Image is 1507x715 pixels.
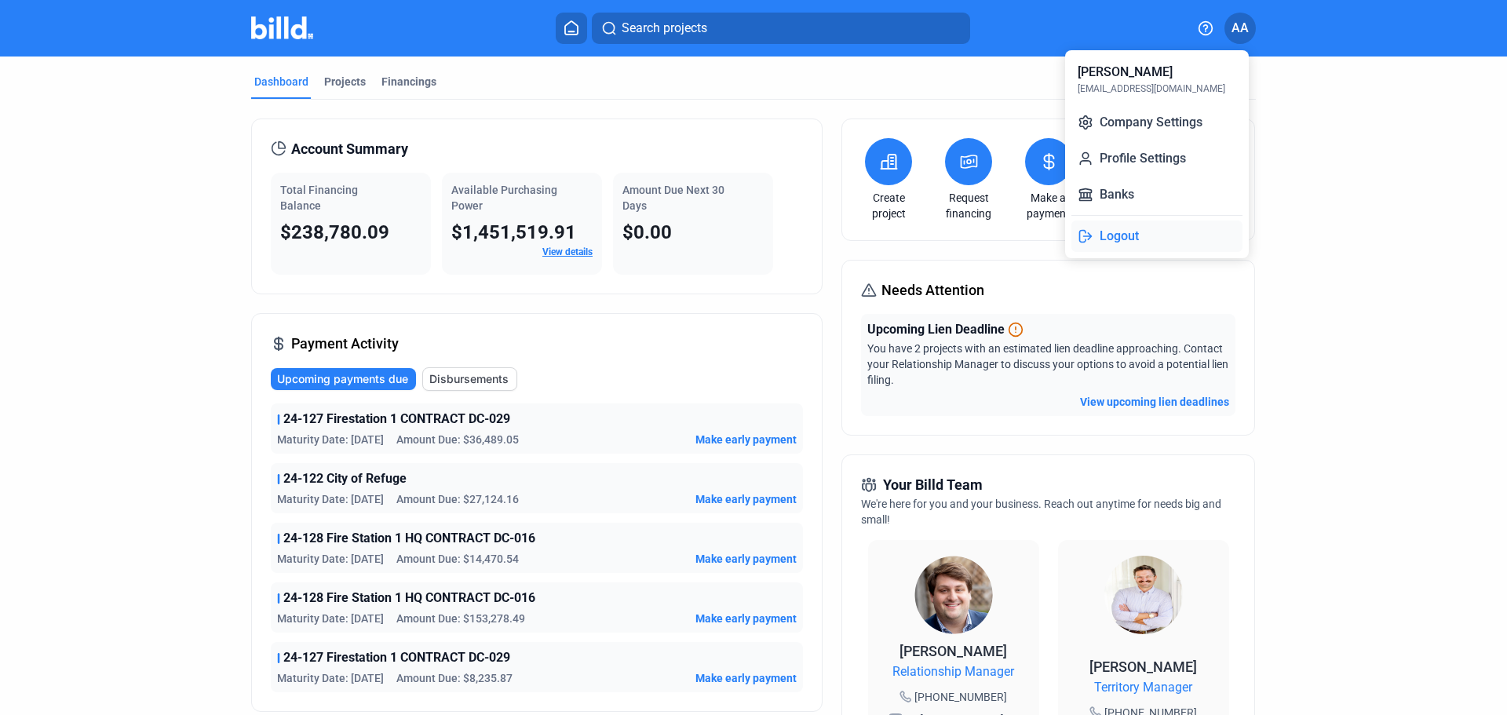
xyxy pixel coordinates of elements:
[1071,221,1242,252] button: Logout
[1071,143,1242,174] button: Profile Settings
[1071,179,1242,210] button: Banks
[1078,63,1173,82] div: [PERSON_NAME]
[1078,82,1225,96] div: [EMAIL_ADDRESS][DOMAIN_NAME]
[1071,107,1242,138] button: Company Settings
